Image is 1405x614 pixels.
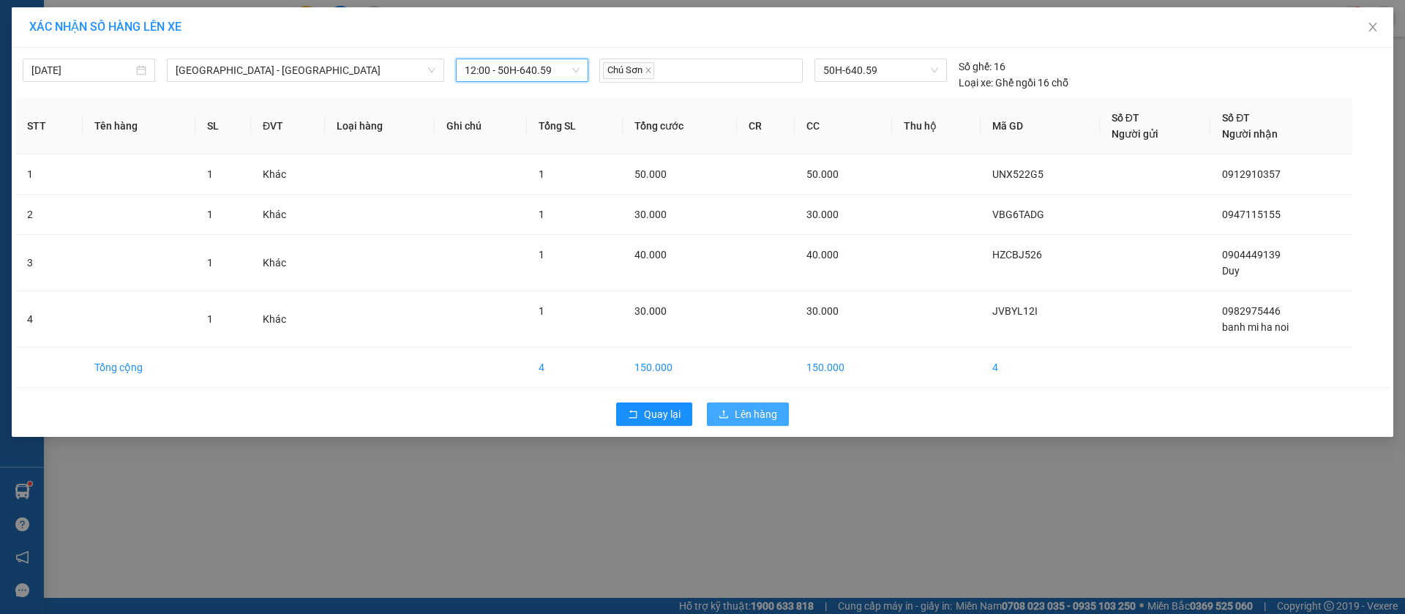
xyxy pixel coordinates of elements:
[735,406,777,422] span: Lên hàng
[15,291,83,348] td: 4
[427,66,436,75] span: down
[992,249,1042,261] span: HZCBJ526
[603,62,654,79] span: Chú Sơn
[251,195,325,235] td: Khác
[1112,128,1158,140] span: Người gửi
[195,98,251,154] th: SL
[251,154,325,195] td: Khác
[15,195,83,235] td: 2
[737,98,795,154] th: CR
[207,257,213,269] span: 1
[892,98,981,154] th: Thu hộ
[645,67,652,74] span: close
[15,154,83,195] td: 1
[1367,21,1379,33] span: close
[539,168,544,180] span: 1
[959,59,1005,75] div: 16
[31,62,133,78] input: 14/09/2025
[83,98,196,154] th: Tên hàng
[806,168,839,180] span: 50.000
[29,20,181,34] span: XÁC NHẬN SỐ HÀNG LÊN XE
[992,209,1044,220] span: VBG6TADG
[251,98,325,154] th: ĐVT
[1222,305,1281,317] span: 0982975446
[628,409,638,421] span: rollback
[823,59,937,81] span: 50H-640.59
[539,209,544,220] span: 1
[634,209,667,220] span: 30.000
[795,98,892,154] th: CC
[539,249,544,261] span: 1
[806,249,839,261] span: 40.000
[1222,168,1281,180] span: 0912910357
[435,98,527,154] th: Ghi chú
[959,59,992,75] span: Số ghế:
[527,348,623,388] td: 4
[539,305,544,317] span: 1
[616,403,692,426] button: rollbackQuay lại
[465,59,580,81] span: 12:00 - 50H-640.59
[15,235,83,291] td: 3
[527,98,623,154] th: Tổng SL
[1222,321,1289,333] span: banh mi ha noi
[959,75,1068,91] div: Ghế ngồi 16 chỗ
[251,291,325,348] td: Khác
[251,235,325,291] td: Khác
[959,75,993,91] span: Loại xe:
[981,348,1100,388] td: 4
[644,406,681,422] span: Quay lại
[719,409,729,421] span: upload
[1222,265,1240,277] span: Duy
[634,249,667,261] span: 40.000
[207,209,213,220] span: 1
[1222,128,1278,140] span: Người nhận
[176,59,435,81] span: Sài Gòn - Lộc Ninh
[634,168,667,180] span: 50.000
[795,348,892,388] td: 150.000
[207,168,213,180] span: 1
[325,98,435,154] th: Loại hàng
[806,209,839,220] span: 30.000
[992,168,1044,180] span: UNX522G5
[207,313,213,325] span: 1
[1222,112,1250,124] span: Số ĐT
[1352,7,1393,48] button: Close
[806,305,839,317] span: 30.000
[83,348,196,388] td: Tổng cộng
[1222,249,1281,261] span: 0904449139
[634,305,667,317] span: 30.000
[981,98,1100,154] th: Mã GD
[1112,112,1139,124] span: Số ĐT
[1222,209,1281,220] span: 0947115155
[992,305,1038,317] span: JVBYL12I
[623,348,737,388] td: 150.000
[623,98,737,154] th: Tổng cước
[707,403,789,426] button: uploadLên hàng
[15,98,83,154] th: STT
